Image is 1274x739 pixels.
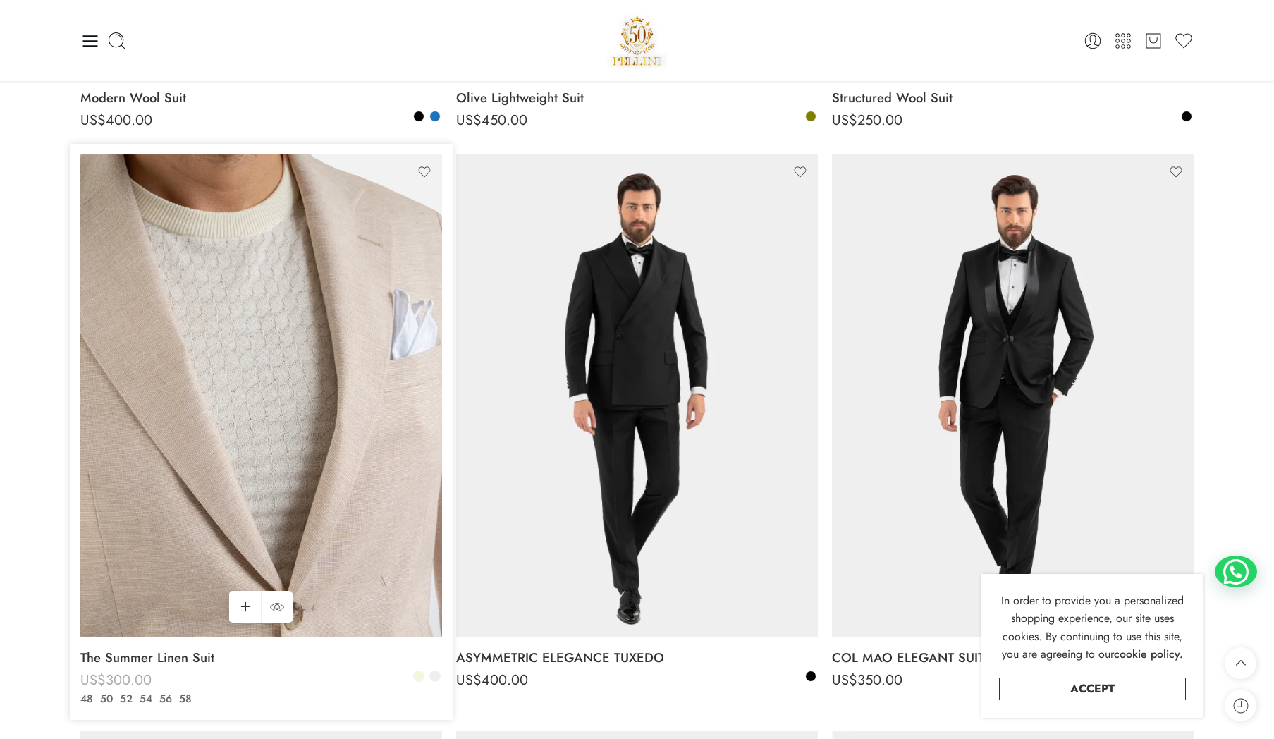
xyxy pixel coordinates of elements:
a: Blue [429,110,441,123]
a: Black [1180,110,1193,123]
span: In order to provide you a personalized shopping experience, our site uses cookies. By continuing ... [1001,592,1184,663]
bdi: 450.00 [456,110,527,130]
a: Pellini - [607,11,668,71]
a: ASYMMETRIC ELEGANCE TUXEDO [456,644,818,672]
a: The Summer Linen Suit [80,644,442,672]
a: Select options for “The Summer Linen Suit” [229,591,261,623]
span: US$ [832,110,857,130]
a: cookie policy. [1114,645,1183,664]
a: Accept [999,678,1186,700]
a: Black [412,110,425,123]
a: 50 [97,691,116,707]
bdi: 210.00 [80,687,149,707]
a: 52 [116,691,136,707]
a: Off-White [429,670,441,683]
img: Pellini [607,11,668,71]
a: Modern Wool Suit [80,84,442,112]
span: US$ [80,670,106,690]
a: 56 [156,691,176,707]
span: US$ [80,110,106,130]
a: Olive Lightweight Suit [456,84,818,112]
span: US$ [80,687,106,707]
bdi: 350.00 [832,670,902,690]
span: US$ [456,670,482,690]
a: Olive [804,110,817,123]
a: QUICK SHOP [261,591,293,623]
a: Black [804,670,817,683]
bdi: 400.00 [456,670,528,690]
span: US$ [832,670,857,690]
bdi: 300.00 [80,670,152,690]
bdi: 400.00 [80,110,152,130]
a: 58 [176,691,195,707]
a: Beige [412,670,425,683]
bdi: 250.00 [832,110,902,130]
a: Wishlist [1174,31,1194,51]
a: Structured Wool Suit [832,84,1194,112]
a: 54 [136,691,156,707]
a: COL MAO ELEGANT SUIT [832,644,1194,672]
a: 48 [77,691,97,707]
a: Cart [1144,31,1163,51]
span: US$ [456,110,482,130]
a: Login / Register [1083,31,1103,51]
